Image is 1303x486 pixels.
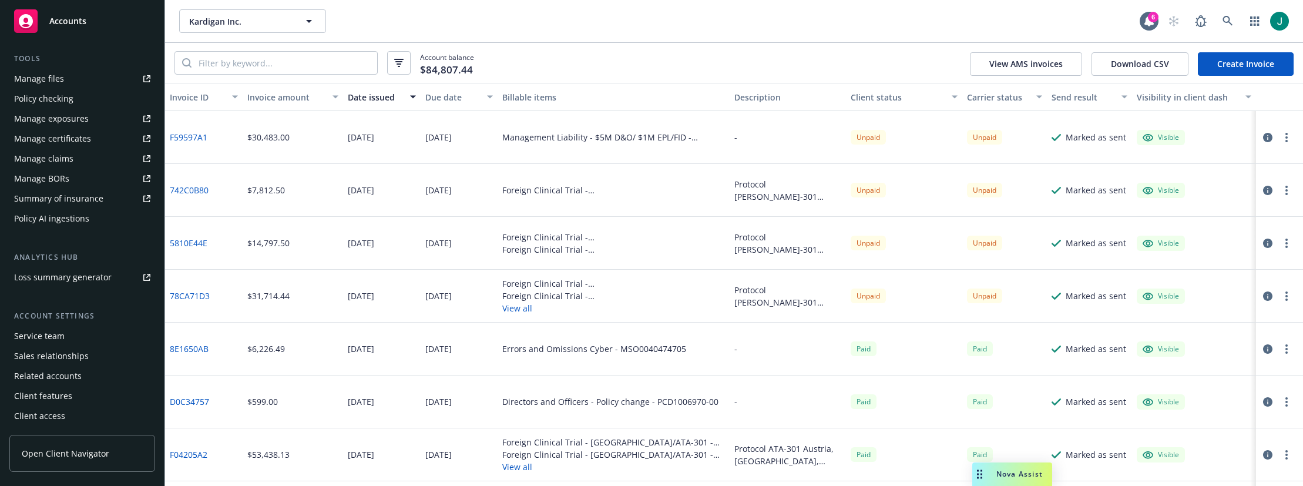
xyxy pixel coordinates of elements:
a: 5810E44E [170,237,207,249]
div: Marked as sent [1066,343,1126,355]
span: Nova Assist [996,469,1043,479]
a: F59597A1 [170,131,207,143]
div: Related accounts [14,367,82,386]
a: Switch app [1243,9,1267,33]
div: 6 [1148,12,1158,22]
div: $30,483.00 [247,131,290,143]
div: Service team [14,327,65,346]
a: Create Invoice [1198,52,1294,76]
div: Client features [14,387,72,405]
button: Billable items [498,83,730,111]
div: Marked as sent [1066,131,1126,143]
div: Unpaid [967,130,1002,145]
div: Manage BORs [14,169,69,188]
button: Nova Assist [972,462,1052,486]
span: Account balance [420,52,474,73]
div: Unpaid [851,236,886,250]
div: Paid [967,341,993,356]
div: Visible [1143,291,1179,301]
div: Foreign Clinical Trial - [GEOGRAPHIC_DATA]/[PERSON_NAME]-301 - MCICET25147 [502,290,725,302]
a: Manage files [9,69,155,88]
div: Foreign Clinical Trial - [GEOGRAPHIC_DATA]/[PERSON_NAME]-301 - MCICET25175 [502,184,725,196]
div: Invoice amount [247,91,325,103]
div: Sales relationships [14,347,89,366]
div: Send result [1052,91,1114,103]
div: $7,812.50 [247,184,285,196]
div: $31,714.44 [247,290,290,302]
span: Paid [851,394,876,409]
a: Policy checking [9,89,155,108]
button: View all [502,302,725,314]
a: Search [1216,9,1240,33]
a: Loss summary generator [9,268,155,287]
div: Billable items [502,91,725,103]
a: Report a Bug [1189,9,1213,33]
div: [DATE] [425,290,452,302]
div: Manage exposures [14,109,89,128]
div: Manage claims [14,149,73,168]
div: Management Liability - $5M D&O/ $1M EPL/FID - PCD1006970-01 [502,131,725,143]
button: Due date [421,83,498,111]
div: Unpaid [851,183,886,197]
div: Manage files [14,69,64,88]
a: Sales relationships [9,347,155,366]
a: Manage claims [9,149,155,168]
div: Protocol [PERSON_NAME]-301 France Payment due upon receipt. Thank you. [734,178,841,203]
div: - [734,395,737,408]
div: Marked as sent [1066,448,1126,461]
div: Carrier status [967,91,1030,103]
div: Directors and Officers - Policy change - PCD1006970-00 [502,395,718,408]
div: Errors and Omissions Cyber - MSO0040474705 [502,343,686,355]
div: - [734,131,737,143]
a: Client access [9,407,155,425]
a: Service team [9,327,155,346]
div: Unpaid [967,183,1002,197]
div: Marked as sent [1066,395,1126,408]
div: Loss summary generator [14,268,112,287]
a: Start snowing [1162,9,1186,33]
div: $14,797.50 [247,237,290,249]
div: Paid [851,447,876,462]
button: Invoice amount [243,83,343,111]
div: Tools [9,53,155,65]
div: Description [734,91,841,103]
div: Foreign Clinical Trial - [GEOGRAPHIC_DATA]/[PERSON_NAME]-301 - MCICET25171 [502,243,725,256]
span: $84,807.44 [420,62,473,78]
div: [DATE] [348,343,374,355]
span: Kardigan Inc. [189,15,291,28]
button: Client status [846,83,962,111]
div: [DATE] [425,184,452,196]
a: D0C34757 [170,395,209,408]
div: Protocol ATA-301 Austria, [GEOGRAPHIC_DATA], [GEOGRAPHIC_DATA], [GEOGRAPHIC_DATA], & [GEOGRAPHIC_... [734,443,841,467]
div: Client access [14,407,65,425]
div: Drag to move [972,462,987,486]
button: Description [730,83,846,111]
a: Manage exposures [9,109,155,128]
div: Unpaid [851,289,886,303]
a: 8E1650AB [170,343,209,355]
a: Summary of insurance [9,189,155,208]
button: View AMS invoices [970,52,1082,76]
div: $53,438.13 [247,448,290,461]
a: Client features [9,387,155,405]
div: Marked as sent [1066,237,1126,249]
div: Visible [1143,344,1179,354]
div: Visible [1143,238,1179,249]
button: Visibility in client dash [1132,83,1256,111]
div: [DATE] [425,343,452,355]
a: F04205A2 [170,448,207,461]
div: Manage certificates [14,129,91,148]
span: Open Client Navigator [22,447,109,460]
a: Accounts [9,5,155,38]
div: Unpaid [851,130,886,145]
button: Carrier status [962,83,1047,111]
div: Account settings [9,310,155,322]
div: Visibility in client dash [1137,91,1238,103]
div: Paid [851,341,876,356]
div: $6,226.49 [247,343,285,355]
a: Related accounts [9,367,155,386]
div: Paid [967,447,993,462]
div: Visible [1143,132,1179,143]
